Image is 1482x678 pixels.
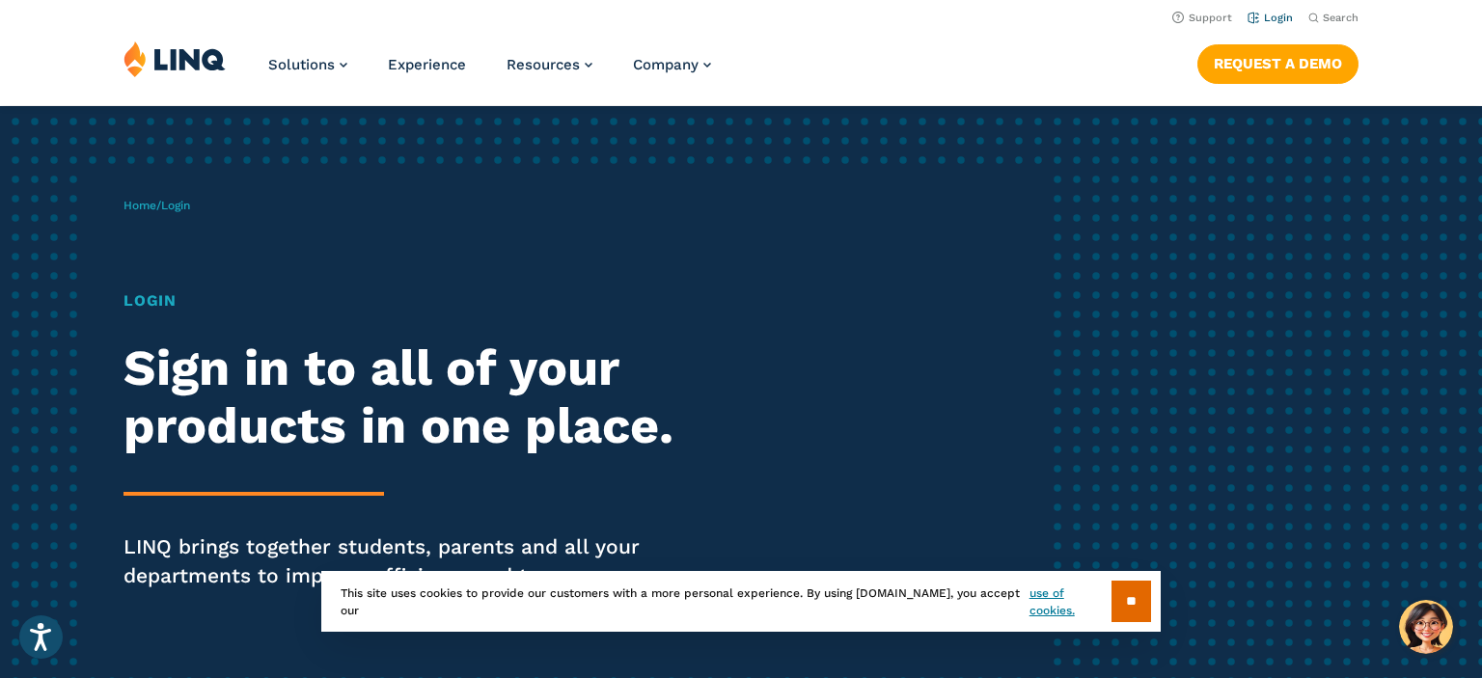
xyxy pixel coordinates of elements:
a: Resources [507,56,592,73]
button: Hello, have a question? Let’s chat. [1399,600,1453,654]
a: Request a Demo [1197,44,1358,83]
a: Login [1248,12,1293,24]
span: Solutions [268,56,335,73]
a: Solutions [268,56,347,73]
div: This site uses cookies to provide our customers with a more personal experience. By using [DOMAIN... [321,571,1161,632]
a: Support [1172,12,1232,24]
nav: Button Navigation [1197,41,1358,83]
img: LINQ | K‑12 Software [123,41,226,77]
nav: Primary Navigation [268,41,711,104]
h2: Sign in to all of your products in one place. [123,339,695,455]
span: Login [161,199,190,212]
a: use of cookies. [1029,584,1111,619]
a: Company [633,56,711,73]
span: Search [1323,12,1358,24]
a: Home [123,199,156,212]
span: / [123,199,190,212]
h1: Login [123,289,695,312]
a: Experience [388,56,466,73]
button: Open Search Bar [1308,11,1358,25]
span: Company [633,56,699,73]
p: LINQ brings together students, parents and all your departments to improve efficiency and transpa... [123,532,695,590]
span: Resources [507,56,580,73]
